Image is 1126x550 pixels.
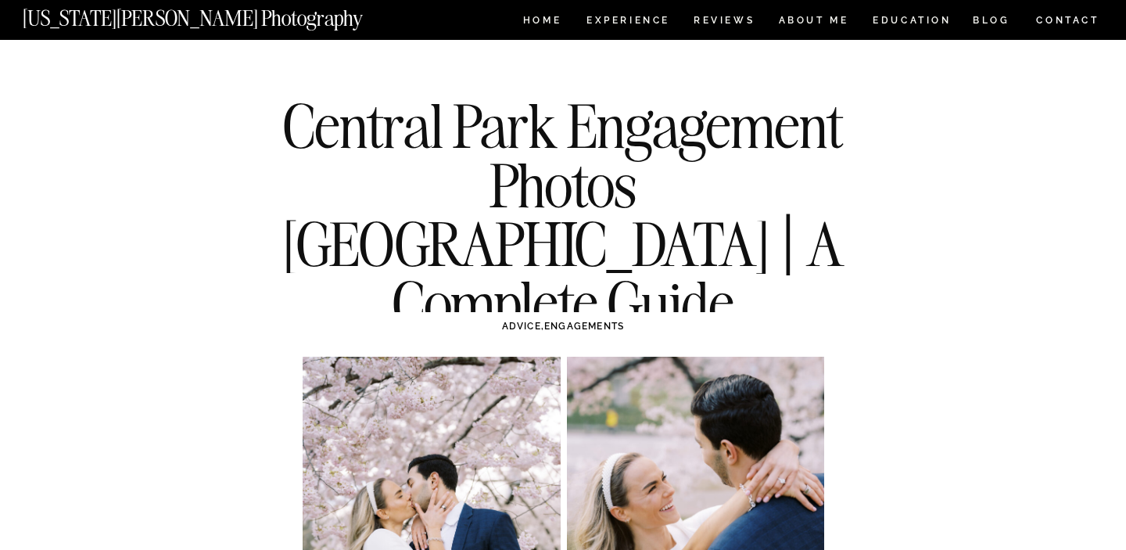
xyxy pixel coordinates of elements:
[871,16,953,29] a: EDUCATION
[973,16,1010,29] a: BLOG
[23,8,415,21] a: [US_STATE][PERSON_NAME] Photography
[694,16,752,29] a: REVIEWS
[778,16,849,29] a: ABOUT ME
[1035,12,1100,29] a: CONTACT
[520,16,565,29] a: HOME
[586,16,669,29] a: Experience
[544,321,624,332] a: ENGAGEMENTS
[502,321,541,332] a: ADVICE
[279,96,847,333] h1: Central Park Engagement Photos [GEOGRAPHIC_DATA] | A Complete Guide
[335,319,791,333] h3: ,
